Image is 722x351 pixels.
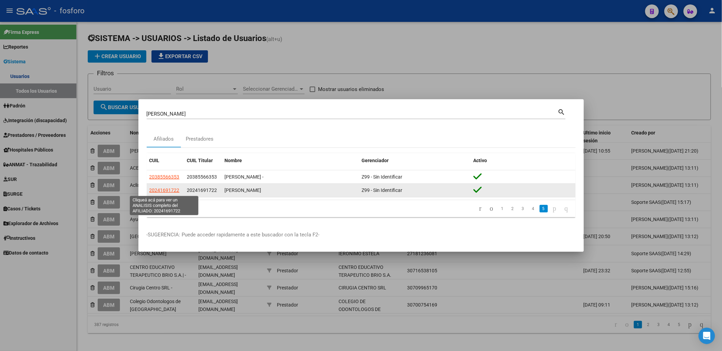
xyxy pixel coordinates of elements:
[498,203,508,214] li: page 1
[147,200,231,217] div: 22 total
[362,158,389,163] span: Gerenciador
[540,205,548,212] a: 5
[362,174,403,180] span: Z99 - Sin Identificar
[147,231,576,239] p: -SUGERENCIA: Puede acceder rapidamente a este buscador con la tecla F2-
[149,174,180,180] span: 20385566353
[225,158,242,163] span: Nombre
[509,205,517,212] a: 2
[487,205,497,212] a: go to previous page
[499,205,507,212] a: 1
[222,153,359,168] datatable-header-cell: Nombre
[508,203,518,214] li: page 2
[184,153,222,168] datatable-header-cell: CUIL Titular
[474,158,487,163] span: Activo
[562,205,571,212] a: go to last page
[558,107,566,116] mat-icon: search
[225,173,356,181] div: [PERSON_NAME] -
[149,158,160,163] span: CUIL
[359,153,471,168] datatable-header-cell: Gerenciador
[187,174,217,180] span: 20385566353
[476,205,485,212] a: go to first page
[471,153,576,168] datatable-header-cell: Activo
[699,328,715,344] div: Open Intercom Messenger
[187,187,217,193] span: 20241691722
[529,205,538,212] a: 4
[518,203,528,214] li: page 3
[550,205,560,212] a: go to next page
[147,153,184,168] datatable-header-cell: CUIL
[362,187,403,193] span: Z99 - Sin Identificar
[154,135,174,143] div: Afiliados
[187,158,213,163] span: CUIL Titular
[186,135,214,143] div: Prestadores
[149,187,180,193] span: 20241691722
[539,203,549,214] li: page 5
[519,205,527,212] a: 3
[225,186,356,194] div: [PERSON_NAME]
[528,203,539,214] li: page 4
